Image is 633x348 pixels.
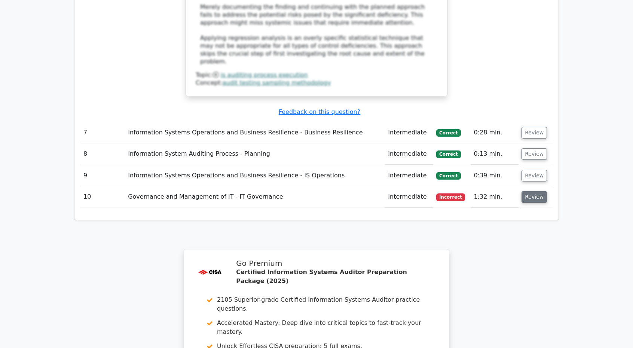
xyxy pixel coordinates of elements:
[436,193,465,201] span: Incorrect
[80,186,125,208] td: 10
[223,79,331,86] a: audit testing sampling methodology
[221,71,308,78] a: is auditing process execution
[80,143,125,165] td: 8
[471,122,519,143] td: 0:28 min.
[125,143,385,165] td: Information System Auditing Process - Planning
[196,79,437,87] div: Concept:
[436,150,461,158] span: Correct
[385,143,433,165] td: Intermediate
[125,122,385,143] td: Information Systems Operations and Business Resilience - Business Resilience
[436,129,461,137] span: Correct
[279,108,360,115] a: Feedback on this question?
[385,122,433,143] td: Intermediate
[125,165,385,186] td: Information Systems Operations and Business Resilience - IS Operations
[125,186,385,208] td: Governance and Management of IT - IT Governance
[80,122,125,143] td: 7
[385,165,433,186] td: Intermediate
[471,143,519,165] td: 0:13 min.
[522,170,547,181] button: Review
[522,191,547,203] button: Review
[522,127,547,139] button: Review
[80,165,125,186] td: 9
[196,71,437,79] div: Topic:
[471,165,519,186] td: 0:39 min.
[436,172,461,180] span: Correct
[471,186,519,208] td: 1:32 min.
[385,186,433,208] td: Intermediate
[522,148,547,160] button: Review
